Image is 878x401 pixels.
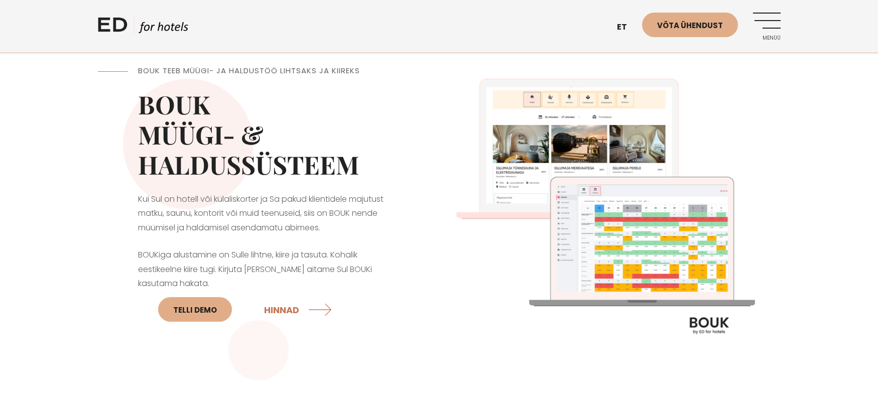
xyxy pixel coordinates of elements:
a: et [612,15,642,40]
h2: BOUK MÜÜGI- & HALDUSSÜSTEEM [138,89,399,180]
a: Menüü [753,13,781,40]
span: Menüü [753,35,781,41]
p: BOUKiga alustamine on Sulle lihtne, kiire ja tasuta. Kohalik eestikeelne kiire tugi. Kirjuta [PER... [138,248,399,328]
a: Võta ühendust [642,13,738,37]
a: ED HOTELS [98,15,188,40]
p: Kui Sul on hotell või külaliskorter ja Sa pakud klientidele majutust matku, saunu, kontorit või m... [138,192,399,235]
a: Telli DEMO [158,297,232,322]
span: BOUK TEEB MÜÜGI- JA HALDUSTÖÖ LIHTSAKS JA KIIREKS [138,65,360,76]
a: HINNAD [264,296,334,323]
